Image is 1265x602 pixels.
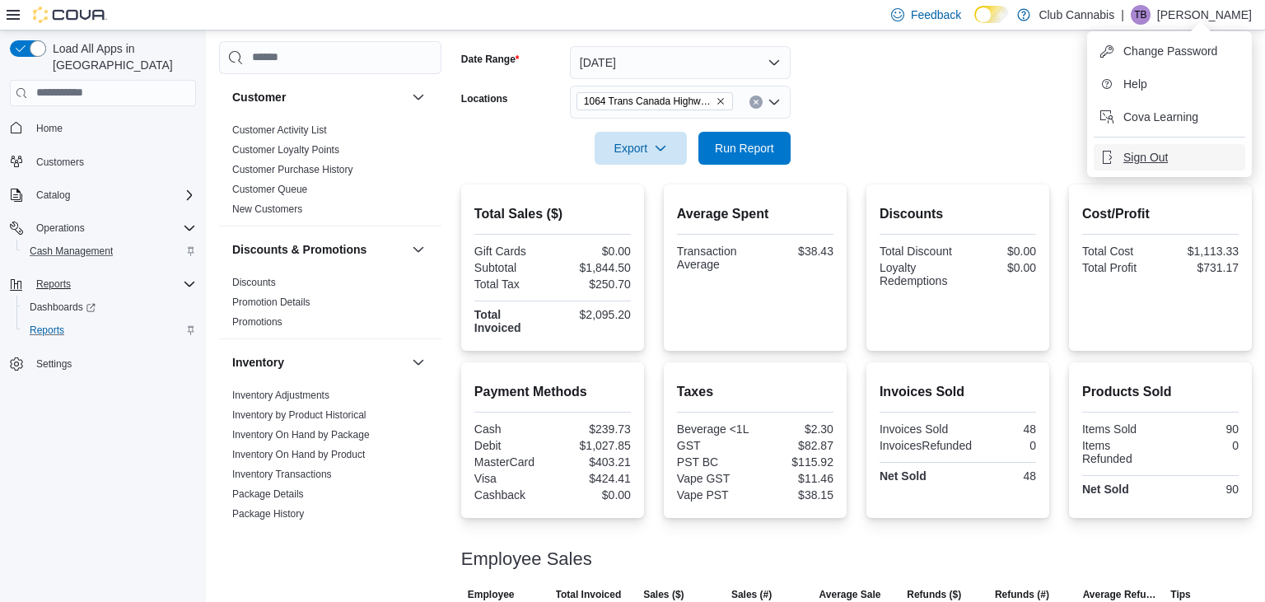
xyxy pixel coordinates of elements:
span: Customer Activity List [232,124,327,137]
button: Discounts & Promotions [408,240,428,259]
div: $0.00 [556,488,631,502]
h2: Invoices Sold [880,382,1036,402]
a: Reports [23,320,71,340]
span: Reports [36,278,71,291]
span: Inventory Adjustments [232,389,329,402]
p: [PERSON_NAME] [1157,5,1252,25]
a: Discounts [232,277,276,288]
span: Reports [30,324,64,337]
span: Promotions [232,315,282,329]
span: Refunds (#) [995,588,1049,601]
span: Change Password [1123,43,1217,59]
h2: Average Spent [677,204,833,224]
span: Load All Apps in [GEOGRAPHIC_DATA] [46,40,196,73]
div: $11.46 [759,472,833,485]
div: Customer [219,120,441,226]
span: Inventory Transactions [232,468,332,481]
button: Settings [3,352,203,376]
button: Cova Learning [1094,104,1245,130]
button: Clear input [749,96,763,109]
span: Tips [1170,588,1190,601]
span: Home [36,122,63,135]
span: Help [1123,76,1147,92]
div: $0.00 [961,245,1036,258]
a: Inventory Transactions [232,469,332,480]
span: Catalog [30,185,196,205]
div: $424.41 [556,472,631,485]
span: Operations [30,218,196,238]
span: Settings [30,353,196,374]
a: Home [30,119,69,138]
div: 48 [961,422,1036,436]
button: Reports [30,274,77,294]
div: InvoicesRefunded [880,439,972,452]
div: Total Profit [1082,261,1157,274]
button: Help [1094,71,1245,97]
h3: Customer [232,89,286,105]
button: Catalog [3,184,203,207]
button: Operations [30,218,91,238]
h2: Payment Methods [474,382,631,402]
div: Cashback [474,488,549,502]
a: Customer Loyalty Points [232,144,339,156]
button: Sign Out [1094,144,1245,170]
div: 90 [1164,422,1239,436]
div: $38.43 [759,245,833,258]
button: Discounts & Promotions [232,241,405,258]
h2: Taxes [677,382,833,402]
span: 1064 Trans Canada Highway - Central Cariboo Cannabis [584,93,712,110]
span: Settings [36,357,72,371]
div: Items Refunded [1082,439,1157,465]
p: | [1121,5,1124,25]
span: Dashboards [23,297,196,317]
span: Customer Loyalty Points [232,143,339,156]
span: Cova Learning [1123,109,1198,125]
a: Dashboards [16,296,203,319]
div: Visa [474,472,549,485]
span: Average Refund [1083,588,1158,601]
a: Inventory by Product Historical [232,409,366,421]
span: Customer Purchase History [232,163,353,176]
button: Export [595,132,687,165]
span: Average Sale [819,588,881,601]
a: Promotion Details [232,296,310,308]
a: Customers [30,152,91,172]
button: Run Report [698,132,791,165]
div: PST BC [677,455,752,469]
span: Feedback [911,7,961,23]
div: $239.73 [556,422,631,436]
span: 1064 Trans Canada Highway - Central Cariboo Cannabis [576,92,733,110]
button: Customer [408,87,428,107]
div: Subtotal [474,261,549,274]
div: $82.87 [759,439,833,452]
span: Refunds ($) [907,588,961,601]
div: 90 [1164,483,1239,496]
span: Run Report [715,140,774,156]
span: Cash Management [23,241,196,261]
div: $2,095.20 [556,308,631,321]
span: Sales (#) [731,588,772,601]
span: Reports [30,274,196,294]
div: 48 [961,469,1036,483]
h3: Employee Sales [461,549,592,569]
a: Inventory Adjustments [232,390,329,401]
span: Promotion Details [232,296,310,309]
div: Terry Barnett [1131,5,1151,25]
div: MasterCard [474,455,549,469]
a: Dashboards [23,297,102,317]
div: $1,027.85 [556,439,631,452]
a: Inventory On Hand by Package [232,429,370,441]
span: Total Invoiced [556,588,622,601]
a: Settings [30,354,78,374]
button: Operations [3,217,203,240]
div: Transaction Average [677,245,752,271]
a: Inventory On Hand by Product [232,449,365,460]
a: Cash Management [23,241,119,261]
div: $250.70 [556,278,631,291]
div: Total Discount [880,245,955,258]
div: Vape GST [677,472,752,485]
div: Loyalty Redemptions [880,261,955,287]
a: Package Details [232,488,304,500]
span: New Customers [232,203,302,216]
button: Catalog [30,185,77,205]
